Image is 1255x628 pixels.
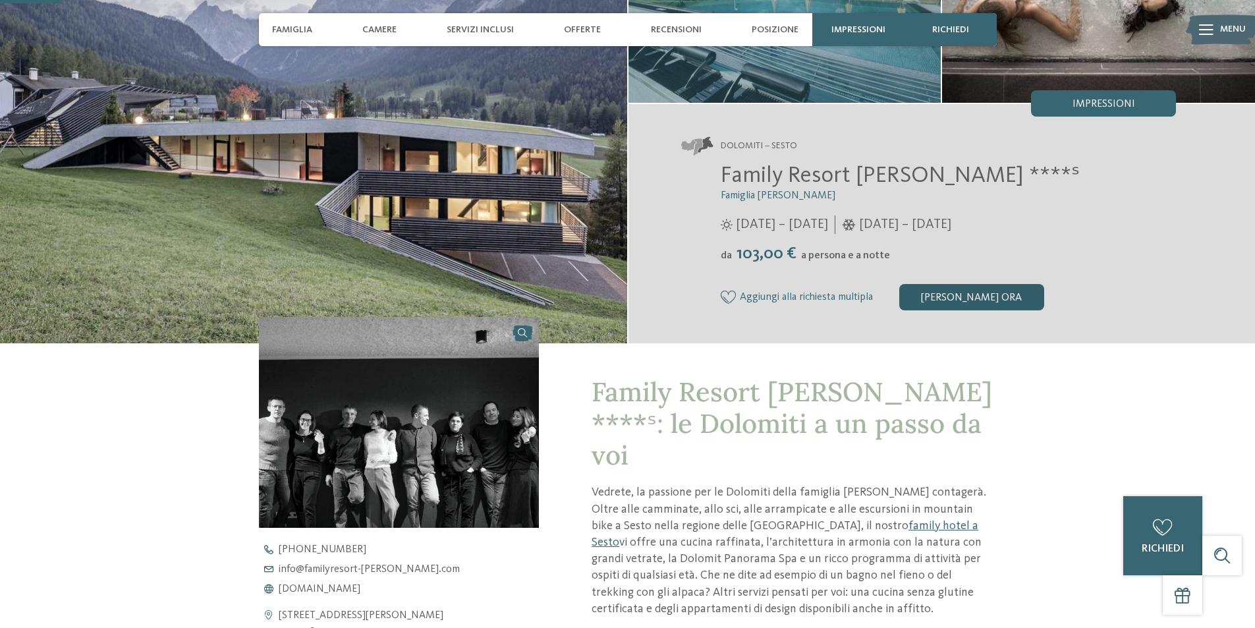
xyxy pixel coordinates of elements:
[859,215,951,234] span: [DATE] – [DATE]
[259,317,540,527] img: Il nostro family hotel a Sesto, il vostro rifugio sulle Dolomiti.
[842,219,856,231] i: Orari d'apertura inverno
[362,24,397,36] span: Camere
[272,24,312,36] span: Famiglia
[721,190,835,201] span: Famiglia [PERSON_NAME]
[447,24,514,36] span: Servizi inclusi
[651,24,702,36] span: Recensioni
[259,544,562,555] a: [PHONE_NUMBER]
[279,584,360,594] span: [DOMAIN_NAME]
[721,250,732,261] span: da
[279,564,460,575] span: info@ familyresort-[PERSON_NAME]. com
[259,564,562,575] a: info@familyresort-[PERSON_NAME].com
[801,250,890,261] span: a persona e a notte
[721,140,797,153] span: Dolomiti – Sesto
[1123,496,1202,575] a: richiedi
[899,284,1044,310] div: [PERSON_NAME] ora
[564,24,601,36] span: Offerte
[736,215,828,234] span: [DATE] – [DATE]
[1142,544,1184,554] span: richiedi
[932,24,969,36] span: richiedi
[752,24,798,36] span: Posizione
[733,245,800,262] span: 103,00 €
[831,24,885,36] span: Impressioni
[721,164,1080,187] span: Family Resort [PERSON_NAME] ****ˢ
[592,484,996,617] p: Vedrete, la passione per le Dolomiti della famiglia [PERSON_NAME] contagerà. Oltre alle camminate...
[1073,99,1135,109] span: Impressioni
[259,584,562,594] a: [DOMAIN_NAME]
[592,375,992,472] span: Family Resort [PERSON_NAME] ****ˢ: le Dolomiti a un passo da voi
[740,292,873,304] span: Aggiungi alla richiesta multipla
[721,219,733,231] i: Orari d'apertura estate
[279,544,366,555] span: [PHONE_NUMBER]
